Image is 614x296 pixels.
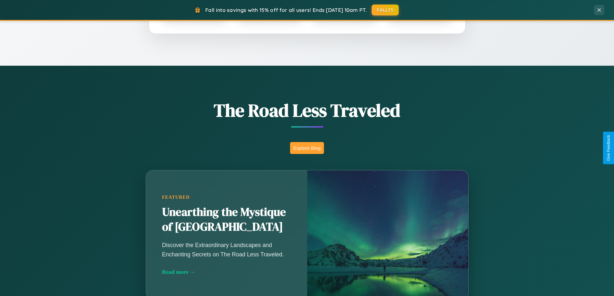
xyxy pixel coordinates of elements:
button: FALL15 [372,5,399,15]
div: Give Feedback [606,135,611,161]
h1: The Road Less Traveled [114,98,501,123]
button: Explore Blog [290,142,324,154]
span: Fall into savings with 15% off for all users! Ends [DATE] 10am PT. [205,7,367,13]
p: Discover the Extraordinary Landscapes and Enchanting Secrets on The Road Less Traveled. [162,241,291,259]
div: Featured [162,195,291,200]
div: Read more → [162,269,291,275]
h2: Unearthing the Mystique of [GEOGRAPHIC_DATA] [162,205,291,234]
